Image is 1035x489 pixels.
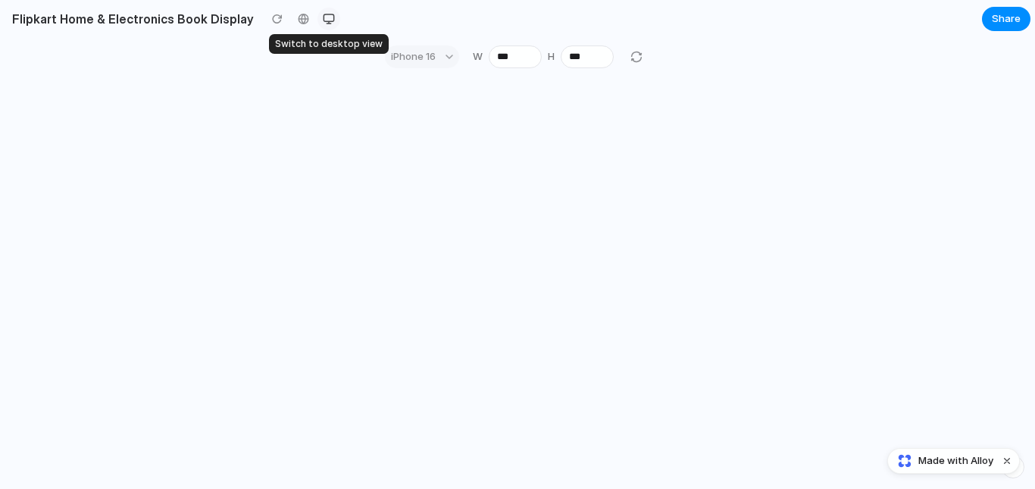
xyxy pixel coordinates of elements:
[918,453,993,469] span: Made with Alloy
[998,452,1016,470] button: Dismiss watermark
[473,49,483,64] label: W
[269,34,389,54] div: Switch to desktop view
[6,10,254,28] h2: Flipkart Home & Electronics Book Display
[888,453,995,469] a: Made with Alloy
[982,7,1030,31] button: Share
[548,49,555,64] label: H
[992,11,1021,27] span: Share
